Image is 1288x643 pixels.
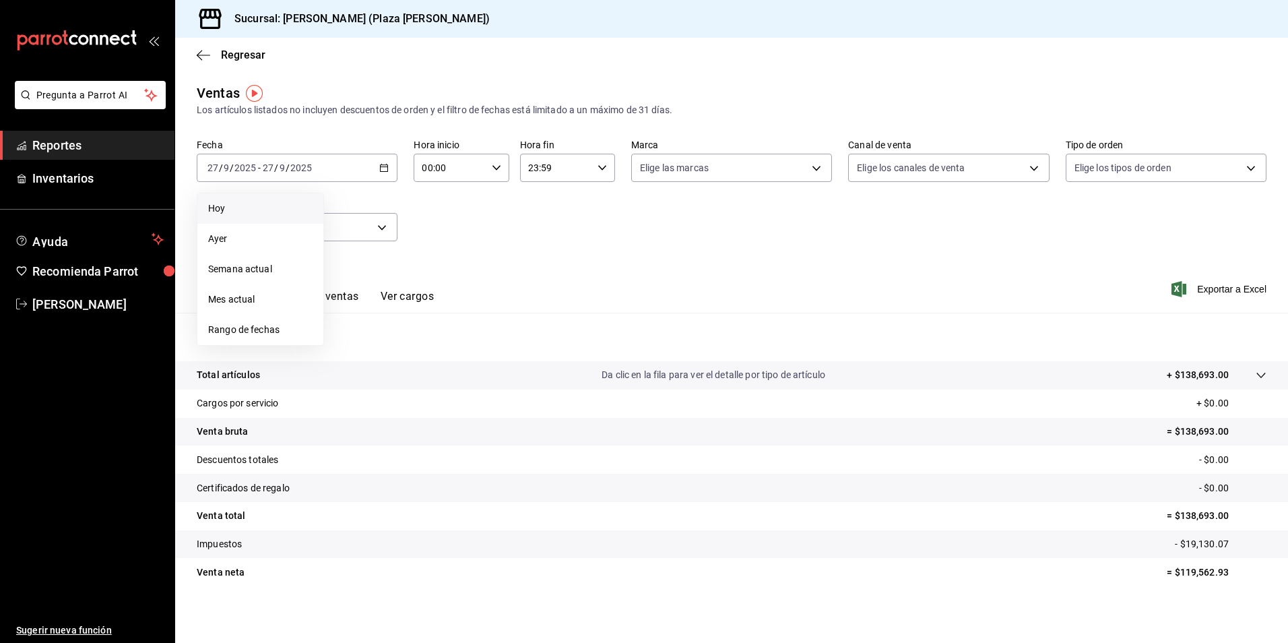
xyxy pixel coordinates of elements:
label: Hora fin [520,140,615,150]
span: - [258,162,261,173]
span: / [286,162,290,173]
p: Cargos por servicio [197,396,279,410]
div: navigation tabs [218,290,434,313]
a: Pregunta a Parrot AI [9,98,166,112]
p: Venta bruta [197,425,248,439]
span: Ayer [208,232,313,246]
p: Impuestos [197,537,242,551]
label: Fecha [197,140,397,150]
span: Regresar [221,49,265,61]
p: - $0.00 [1199,481,1266,495]
span: Mes actual [208,293,313,307]
button: Pregunta a Parrot AI [15,81,166,109]
button: Exportar a Excel [1174,281,1266,297]
span: Ayuda [32,231,146,247]
p: + $0.00 [1196,396,1266,410]
p: = $138,693.00 [1167,425,1266,439]
p: Resumen [197,329,1266,345]
input: -- [262,162,274,173]
input: ---- [234,162,257,173]
span: Recomienda Parrot [32,262,164,280]
p: = $138,693.00 [1167,509,1266,523]
label: Canal de venta [848,140,1049,150]
p: - $0.00 [1199,453,1266,467]
input: -- [279,162,286,173]
p: + $138,693.00 [1167,368,1229,382]
span: Elige los tipos de orden [1074,161,1171,175]
button: open_drawer_menu [148,35,159,46]
button: Ver ventas [306,290,359,313]
p: Venta neta [197,565,245,580]
button: Regresar [197,49,265,61]
input: -- [207,162,219,173]
span: / [230,162,234,173]
span: [PERSON_NAME] [32,295,164,313]
p: Descuentos totales [197,453,278,467]
span: / [274,162,278,173]
span: Rango de fechas [208,323,313,337]
span: Elige los canales de venta [857,161,965,175]
span: / [219,162,223,173]
label: Hora inicio [414,140,509,150]
input: -- [223,162,230,173]
input: ---- [290,162,313,173]
p: Da clic en la fila para ver el detalle por tipo de artículo [602,368,825,382]
span: Semana actual [208,262,313,276]
p: = $119,562.93 [1167,565,1266,580]
div: Ventas [197,83,240,103]
p: Total artículos [197,368,260,382]
span: Reportes [32,136,164,154]
img: Tooltip marker [246,85,263,102]
p: - $19,130.07 [1175,537,1266,551]
span: Elige las marcas [640,161,709,175]
div: Los artículos listados no incluyen descuentos de orden y el filtro de fechas está limitado a un m... [197,103,1266,117]
span: Pregunta a Parrot AI [36,88,145,102]
button: Ver cargos [381,290,434,313]
h3: Sucursal: [PERSON_NAME] (Plaza [PERSON_NAME]) [224,11,490,27]
span: Hoy [208,202,313,216]
span: Sugerir nueva función [16,623,164,638]
p: Certificados de regalo [197,481,290,495]
span: Inventarios [32,169,164,187]
label: Marca [631,140,832,150]
label: Tipo de orden [1066,140,1266,150]
p: Venta total [197,509,245,523]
